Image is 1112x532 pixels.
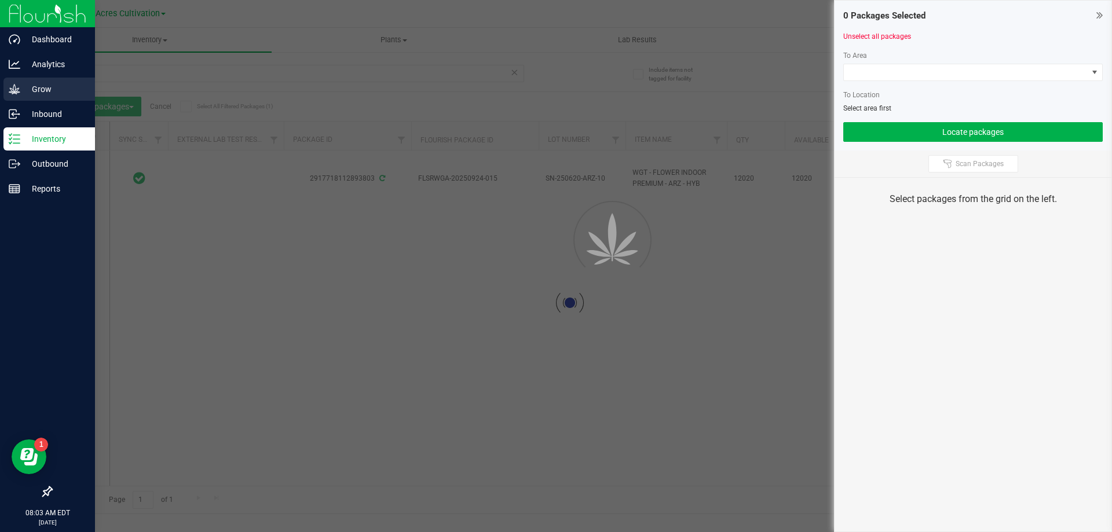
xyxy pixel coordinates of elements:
span: To Area [843,52,867,60]
p: Reports [20,182,90,196]
inline-svg: Analytics [9,58,20,70]
button: Locate packages [843,122,1103,142]
iframe: Resource center unread badge [34,438,48,452]
p: Outbound [20,157,90,171]
span: Scan Packages [956,159,1004,168]
a: Unselect all packages [843,32,911,41]
inline-svg: Inbound [9,108,20,120]
inline-svg: Inventory [9,133,20,145]
p: Inbound [20,107,90,121]
inline-svg: Outbound [9,158,20,170]
span: To Location [843,91,880,99]
p: Inventory [20,132,90,146]
div: Select packages from the grid on the left. [849,192,1097,206]
p: Dashboard [20,32,90,46]
p: 08:03 AM EDT [5,508,90,518]
iframe: Resource center [12,439,46,474]
p: Analytics [20,57,90,71]
p: [DATE] [5,518,90,527]
p: Grow [20,82,90,96]
button: Scan Packages [928,155,1018,173]
span: Select area first [843,104,891,112]
inline-svg: Reports [9,183,20,195]
inline-svg: Dashboard [9,34,20,45]
inline-svg: Grow [9,83,20,95]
